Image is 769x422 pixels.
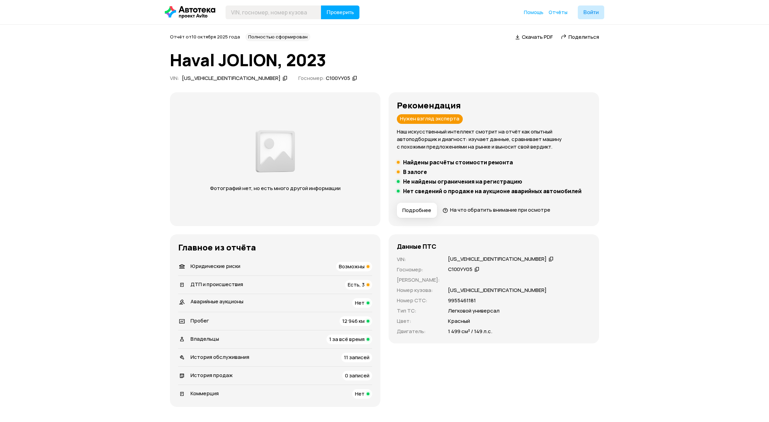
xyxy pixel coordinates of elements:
[191,317,209,324] span: Пробег
[583,10,599,15] span: Войти
[402,207,431,214] span: Подробнее
[397,328,440,335] p: Двигатель :
[524,9,543,15] span: Помощь
[397,297,440,304] p: Номер СТС :
[569,33,599,40] span: Поделиться
[448,256,547,263] div: [US_VEHICLE_IDENTIFICATION_NUMBER]
[326,10,354,15] span: Проверить
[321,5,359,19] button: Проверить
[397,317,440,325] p: Цвет :
[191,390,219,397] span: Коммерция
[178,243,372,252] h3: Главное из отчёта
[191,353,249,361] span: История обслуживания
[397,101,591,110] h3: Рекомендация
[170,74,179,82] span: VIN :
[203,185,347,192] p: Фотографий нет, но есть много другой информации
[397,307,440,315] p: Тип ТС :
[403,178,522,185] h5: Не найдены ограничения на регистрацию
[448,307,500,315] p: Легковой универсал
[345,372,369,379] span: 0 записей
[524,9,543,16] a: Помощь
[403,159,513,166] h5: Найдены расчёты стоимости ремонта
[578,5,604,19] button: Войти
[397,203,437,218] button: Подробнее
[170,51,599,69] h1: Haval JOLION, 2023
[298,74,325,82] span: Госномер:
[397,256,440,263] p: VIN :
[355,299,365,306] span: Нет
[191,372,233,379] span: История продаж
[448,328,492,335] p: 1 499 см³ / 149 л.с.
[191,335,219,342] span: Владельцы
[561,33,599,40] a: Поделиться
[339,263,365,270] span: Возможны
[403,168,427,175] h5: В залоге
[522,33,553,40] span: Скачать PDF
[226,5,321,19] input: VIN, госномер, номер кузова
[443,206,550,213] a: На что обратить внимание при осмотре
[397,128,591,151] p: Наш искусственный интеллект смотрит на отчёт как опытный автоподборщик и диагност: изучает данные...
[329,336,365,343] span: 1 за всё время
[397,276,440,284] p: [PERSON_NAME] :
[397,286,440,294] p: Номер кузова :
[448,266,472,273] div: С100УУ05
[182,75,280,82] div: [US_VEHICLE_IDENTIFICATION_NUMBER]
[342,317,365,325] span: 12 946 км
[344,354,369,361] span: 11 записей
[448,286,547,294] p: [US_VEHICLE_IDENTIFICATION_NUMBER]
[397,114,463,124] div: Нужен взгляд эксперта
[397,243,436,250] h4: Данные ПТС
[355,390,365,397] span: Нет
[245,33,310,41] div: Полностью сформирован
[254,126,297,176] img: 2a3f492e8892fc00.png
[549,9,567,15] span: Отчёты
[450,206,550,213] span: На что обратить внимание при осмотре
[515,33,553,40] a: Скачать PDF
[549,9,567,16] a: Отчёты
[403,188,582,195] h5: Нет сведений о продаже на аукционе аварийных автомобилей
[448,317,470,325] p: Красный
[448,297,476,304] p: 9955461181
[191,281,243,288] span: ДТП и происшествия
[191,298,243,305] span: Аварийные аукционы
[397,266,440,273] p: Госномер :
[348,281,365,288] span: Есть, 3
[326,75,350,82] div: С100УУ05
[191,262,240,270] span: Юридические риски
[170,34,240,40] span: Отчёт от 10 октября 2025 года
